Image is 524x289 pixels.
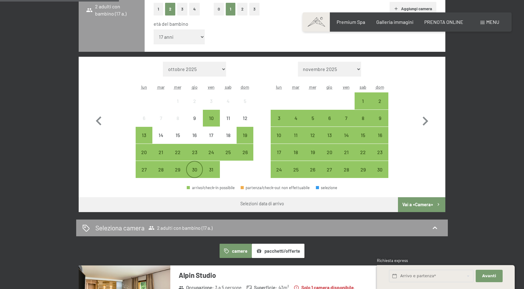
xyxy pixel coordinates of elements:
[203,127,220,144] div: arrivo/check-in non effettuabile
[271,127,287,144] div: arrivo/check-in possibile
[208,84,215,90] abbr: venerdì
[203,99,219,114] div: 3
[241,186,310,190] div: partenza/check-out non effettuabile
[355,116,371,131] div: 8
[321,144,338,161] div: Thu Nov 20 2025
[372,99,388,114] div: 2
[355,110,371,127] div: arrivo/check-in possibile
[152,110,169,127] div: Tue Oct 07 2025
[338,161,355,178] div: Fri Nov 28 2025
[237,150,253,165] div: 26
[304,161,321,178] div: Wed Nov 26 2025
[220,144,237,161] div: Sat Oct 25 2025
[136,133,152,148] div: 13
[220,110,237,127] div: Sat Oct 11 2025
[305,116,320,131] div: 5
[390,2,436,16] button: Aggiungi camera
[221,99,236,114] div: 4
[214,3,224,16] button: 0
[203,127,220,144] div: Fri Oct 17 2025
[153,133,168,148] div: 14
[157,84,165,90] abbr: martedì
[179,270,363,280] h3: Alpin Studio
[237,127,253,144] div: arrivo/check-in possibile
[355,92,371,109] div: arrivo/check-in possibile
[372,161,388,178] div: Sun Nov 30 2025
[271,150,287,165] div: 17
[372,110,388,127] div: Sun Nov 09 2025
[203,167,219,183] div: 31
[304,144,321,161] div: Wed Nov 19 2025
[169,127,186,144] div: Wed Oct 15 2025
[288,133,303,148] div: 11
[376,84,384,90] abbr: domenica
[220,127,237,144] div: Sat Oct 18 2025
[355,92,371,109] div: Sat Nov 01 2025
[338,133,354,148] div: 14
[424,19,463,25] a: PRENOTA ONLINE
[355,133,371,148] div: 15
[372,167,388,183] div: 30
[152,161,169,178] div: Tue Oct 28 2025
[482,273,496,279] span: Avanti
[372,144,388,161] div: arrivo/check-in possibile
[187,133,202,148] div: 16
[338,144,355,161] div: Fri Nov 21 2025
[186,110,203,127] div: arrivo/check-in non effettuabile
[203,110,220,127] div: Fri Oct 10 2025
[136,110,152,127] div: arrivo/check-in non effettuabile
[170,150,186,165] div: 22
[241,84,249,90] abbr: domenica
[355,110,371,127] div: Sat Nov 08 2025
[203,92,220,109] div: Fri Oct 03 2025
[152,127,169,144] div: Tue Oct 14 2025
[237,144,253,161] div: arrivo/check-in possibile
[220,144,237,161] div: arrivo/check-in possibile
[136,150,152,165] div: 20
[165,3,175,16] button: 2
[221,150,236,165] div: 25
[240,201,284,207] div: Selezioni data di arrivo
[186,92,203,109] div: Thu Oct 02 2025
[186,127,203,144] div: arrivo/check-in non effettuabile
[338,167,354,183] div: 28
[152,161,169,178] div: arrivo/check-in possibile
[203,110,220,127] div: arrivo/check-in possibile
[141,84,147,90] abbr: lunedì
[186,127,203,144] div: Thu Oct 16 2025
[203,161,220,178] div: arrivo/check-in possibile
[154,3,163,16] button: 1
[169,110,186,127] div: arrivo/check-in non effettuabile
[203,116,219,131] div: 10
[338,110,355,127] div: Fri Nov 07 2025
[376,19,413,25] a: Galleria immagini
[136,116,152,131] div: 6
[321,144,338,161] div: arrivo/check-in possibile
[486,19,499,25] span: Menu
[372,127,388,144] div: arrivo/check-in possibile
[304,110,321,127] div: Wed Nov 05 2025
[249,3,260,16] button: 3
[152,110,169,127] div: arrivo/check-in non effettuabile
[189,3,200,16] button: 4
[170,99,186,114] div: 1
[169,161,186,178] div: Wed Oct 29 2025
[192,84,198,90] abbr: giovedì
[288,116,303,131] div: 4
[148,225,212,231] span: 2 adulti con bambino (17 a.)
[287,144,304,161] div: Tue Nov 18 2025
[287,127,304,144] div: arrivo/check-in possibile
[220,127,237,144] div: arrivo/check-in non effettuabile
[321,127,338,144] div: arrivo/check-in possibile
[169,161,186,178] div: arrivo/check-in possibile
[170,167,186,183] div: 29
[305,150,320,165] div: 19
[203,144,220,161] div: Fri Oct 24 2025
[304,127,321,144] div: arrivo/check-in possibile
[170,116,186,131] div: 8
[322,116,337,131] div: 6
[276,84,282,90] abbr: lunedì
[398,197,445,212] button: Vai a «Camera»
[271,110,287,127] div: arrivo/check-in possibile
